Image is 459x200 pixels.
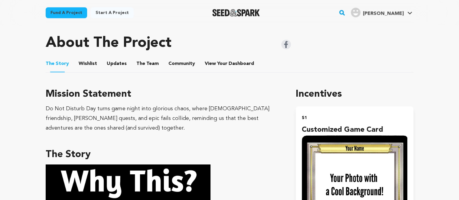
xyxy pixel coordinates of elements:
[229,60,254,67] span: Dashboard
[296,87,413,102] h1: Incentives
[212,9,260,16] img: Seed&Spark Logo Dark Mode
[212,9,260,16] a: Seed&Spark Homepage
[46,104,281,133] div: Do Not Disturb Day turns game night into glorious chaos, where [DEMOGRAPHIC_DATA] friendship, [PE...
[302,124,407,135] h4: Customized Game Card
[46,87,281,102] h3: Mission Statement
[168,60,195,67] span: Community
[46,60,54,67] span: The
[136,60,159,67] span: Team
[351,8,360,17] img: user.png
[350,6,413,19] span: Cassandra M.'s Profile
[363,11,404,16] span: [PERSON_NAME]
[205,60,255,67] a: ViewYourDashboard
[350,6,413,17] a: Cassandra M.'s Profile
[91,7,134,18] a: Start a project
[302,114,407,122] h2: $1
[46,60,69,67] span: Story
[281,40,291,49] img: Seed&Spark Facebook Icon
[351,8,404,17] div: Cassandra M.'s Profile
[136,60,145,67] span: The
[79,60,97,67] span: Wishlist
[205,60,255,67] span: Your
[46,36,171,50] h1: About The Project
[46,147,281,162] h3: The Story
[107,60,127,67] span: Updates
[46,7,87,18] a: Fund a project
